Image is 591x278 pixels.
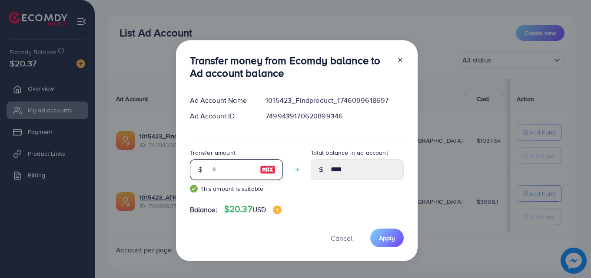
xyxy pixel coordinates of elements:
label: Transfer amount [190,148,236,157]
span: USD [252,205,266,214]
div: Ad Account Name [183,95,259,105]
img: image [260,164,276,175]
div: 1015423_Findproduct_1746099618697 [259,95,410,105]
img: image [273,206,282,214]
div: Ad Account ID [183,111,259,121]
span: Cancel [331,233,352,243]
img: guide [190,185,198,193]
button: Cancel [320,229,363,247]
div: 7499439170620899346 [259,111,410,121]
span: Balance: [190,205,217,215]
span: Apply [379,234,395,242]
h4: $20.37 [224,204,282,215]
h3: Transfer money from Ecomdy balance to Ad account balance [190,54,390,79]
small: This amount is suitable [190,184,283,193]
button: Apply [370,229,404,247]
label: Total balance in ad account [311,148,388,157]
